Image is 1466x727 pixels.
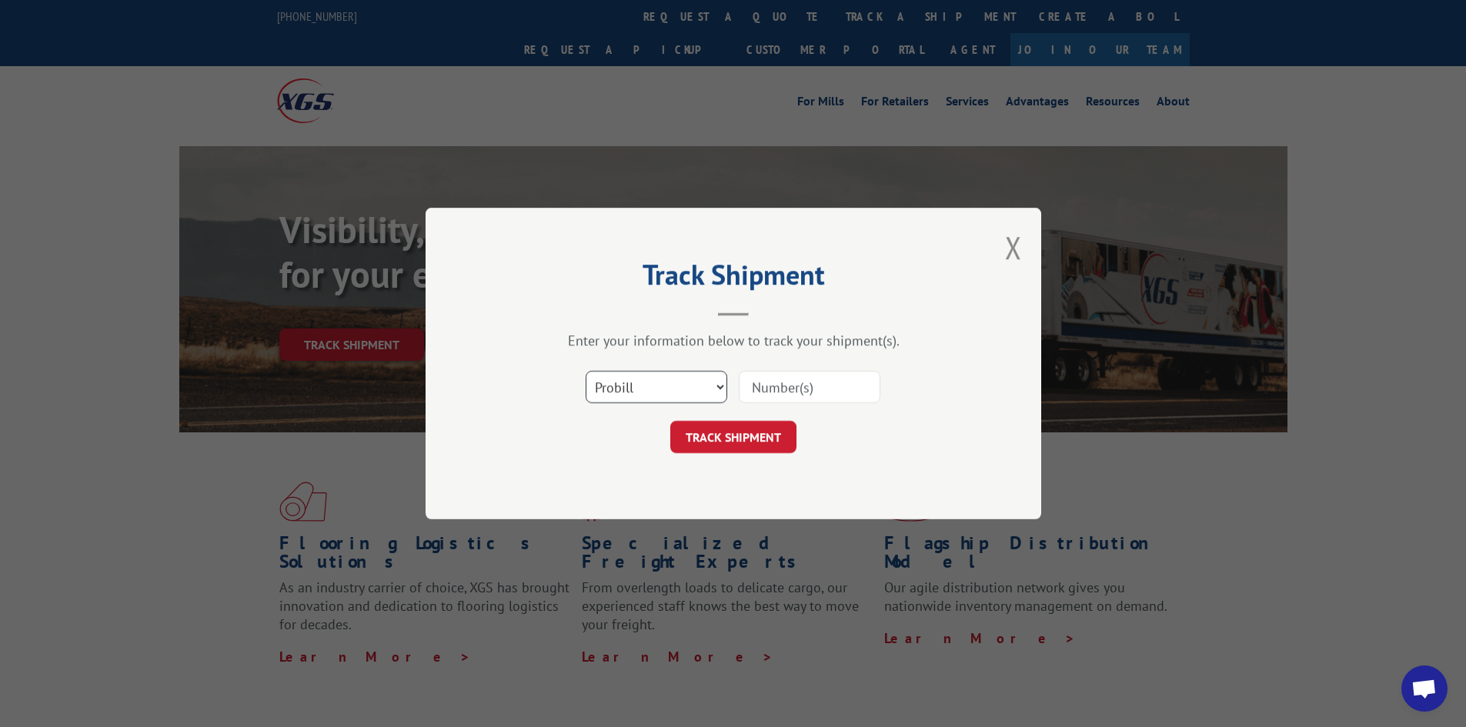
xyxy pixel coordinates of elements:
[503,264,964,293] h2: Track Shipment
[503,332,964,349] div: Enter your information below to track your shipment(s).
[670,421,796,453] button: TRACK SHIPMENT
[739,371,880,403] input: Number(s)
[1005,227,1022,268] button: Close modal
[1401,665,1448,712] div: Open chat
